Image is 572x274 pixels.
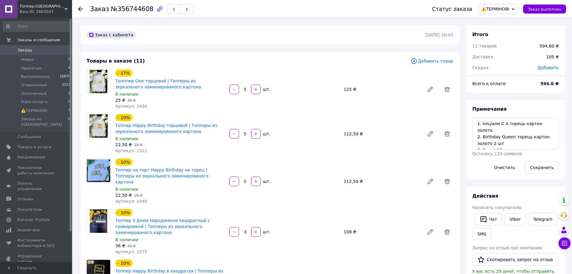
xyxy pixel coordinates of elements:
[472,65,489,70] span: Скидка
[111,5,153,13] span: №356744608
[17,134,41,140] span: Сообщения
[134,193,142,198] span: 25 ₴
[261,86,271,92] div: шт.
[115,249,147,254] span: Артикул: 1575
[115,159,132,166] div: - 10%
[68,57,70,62] span: 0
[441,83,453,95] span: Удалить
[425,32,453,37] time: [DATE] 16:43
[17,181,56,192] span: Панель управления
[21,91,47,96] span: Оплаченные
[538,65,559,70] span: Добавить
[341,228,422,236] div: 108 ₴
[261,229,271,235] div: шт.
[89,70,108,93] img: Топппер One торцевой | Топперы из зеркального ламинированого картона
[441,175,453,187] span: Удалить
[21,74,50,79] span: Выполненные
[21,108,47,113] span: ⚠️ТЕРМІНОВІ
[115,142,132,147] span: 22,50 ₴
[115,218,210,235] a: Топпер З Днем Народження квадратный с гравировкой | Топперы из зеркального ламинированого картона
[87,159,110,182] img: Топпер на торт Happy Birthday на торец | Топперы из зеркального ламинированого картона
[528,213,558,226] a: Telegram
[472,44,497,48] span: 11 товаров
[68,116,70,127] span: 0
[540,43,559,49] div: 594,60 ₴
[20,9,72,14] div: Ваш ID: 2663547
[115,193,132,198] span: 22,50 ₴
[115,209,132,216] div: - 10%
[21,99,48,105] span: Prom-Оплата
[424,226,436,238] a: Редактировать
[115,199,147,204] span: Артикул: 1440
[481,7,509,11] span: ⚠️ТЕРМІНОВІ
[17,217,50,223] span: Каталог ProSale
[127,244,136,248] span: 40 ₴
[424,128,436,140] a: Редактировать
[115,123,217,134] a: Топпер Happy Birthday торцевой | Топперы из зеркального ламинированого картона
[441,128,453,140] span: Удалить
[17,196,33,202] span: Отзывы
[3,21,71,32] input: Поиск
[523,5,566,14] button: Заказ выполнен
[261,178,271,184] div: шт.
[261,131,271,137] div: шт.
[134,143,142,147] span: 25 ₴
[68,66,70,71] span: 4
[115,168,208,184] a: Топпер на торт Happy Birthday на торец | Топперы из зеркального ламинированого картона
[341,130,422,138] div: 112,50 ₴
[472,193,498,199] span: Действия
[528,7,561,11] span: Заказ выполнен
[504,213,525,226] a: Viber
[17,254,56,264] span: Управление сайтом
[115,98,125,103] span: 25 ₴
[68,108,70,113] span: 7
[17,144,51,150] span: Товары и услуги
[21,82,47,88] span: Отмененные
[472,205,522,210] span: Написать покупателю
[21,116,68,127] span: Заказы из [GEOGRAPHIC_DATA]
[78,6,83,12] div: Вернуться назад
[115,260,132,267] div: - 10%
[472,245,542,250] span: Запрос на отзыв про компанию
[21,66,42,71] span: Принятые
[90,5,109,13] span: Заказ
[89,114,107,138] img: Топпер Happy Birthday торцевой | Топперы из зеркального ламинированого картона
[60,74,70,79] span: 10870
[17,48,32,53] span: Заказы
[115,187,138,192] span: В наличии
[341,177,422,186] div: 112,50 ₴
[441,226,453,238] span: Удалить
[489,162,520,174] button: Очистить
[17,207,42,212] span: Покупатели
[115,148,147,153] span: Артикул: 1521
[540,81,559,86] b: 594.6 ₴
[127,98,136,103] span: 30 ₴
[472,81,506,86] span: Всего к оплате
[17,155,45,160] span: Уведомления
[472,54,493,59] span: Доставка
[115,69,132,77] div: - 17%
[472,32,488,37] span: Итого
[20,4,65,9] span: Топпер-Манія™
[90,209,107,233] img: Топпер З Днем Народження квадратный с гравировкой | Топперы из зеркального ламинированого картона
[86,58,145,64] span: Товары в заказе (11)
[68,99,70,105] span: 0
[115,114,132,121] div: - 10%
[475,213,502,226] button: Чат
[558,237,570,249] button: Чат с покупателем
[411,58,453,64] span: Добавить товар
[472,253,558,266] button: Скопировать запрос на отзыв
[17,37,60,43] span: Заказы и сообщения
[472,106,507,112] span: Примечания
[86,31,136,38] div: Заказ с кабинета
[115,104,147,109] span: Артикул: 1494
[472,228,492,240] button: SMS
[424,83,436,95] a: Редактировать
[17,238,56,248] span: Инструменты вебмастера и SEO
[62,82,70,88] span: 2157
[115,237,138,242] span: В наличии
[115,92,138,97] span: В наличии
[115,79,201,89] a: Топппер One торцевой | Топперы из зеркального ламинированого картона
[68,91,70,96] span: 1
[341,85,422,94] div: 125 ₴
